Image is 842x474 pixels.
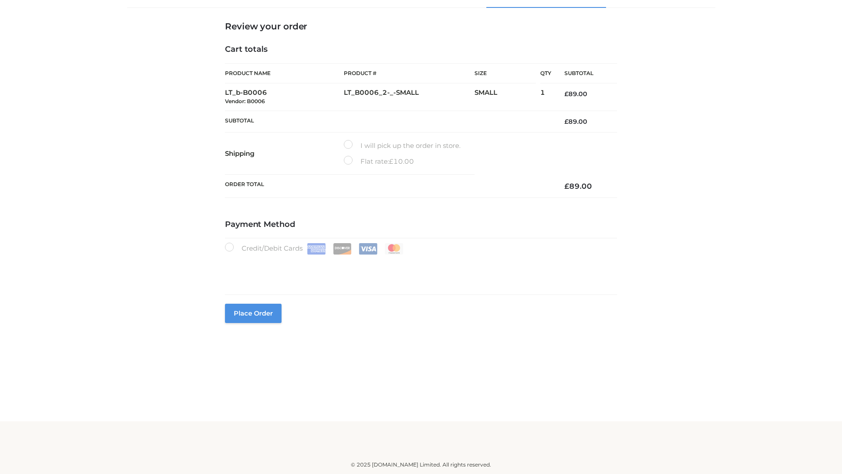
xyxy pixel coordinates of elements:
img: Amex [307,243,326,255]
iframe: Secure payment input frame [223,253,615,285]
th: Subtotal [551,64,617,83]
label: Flat rate: [344,156,414,167]
h4: Payment Method [225,220,617,230]
span: £ [564,182,569,190]
label: I will pick up the order in store. [344,140,460,151]
small: Vendor: B0006 [225,98,265,104]
button: Place order [225,304,282,323]
td: LT_B0006_2-_-SMALL [344,83,475,111]
bdi: 89.00 [564,118,587,126]
label: Credit/Debit Cards [225,243,404,255]
span: £ [564,90,568,98]
th: Order Total [225,175,551,198]
bdi: 89.00 [564,90,587,98]
th: Product # [344,63,475,83]
img: Discover [333,243,352,255]
bdi: 10.00 [389,157,414,165]
th: Shipping [225,133,344,175]
span: £ [564,118,568,126]
img: Visa [359,243,378,255]
bdi: 89.00 [564,182,592,190]
th: Product Name [225,63,344,83]
th: Qty [540,63,551,83]
span: £ [389,157,393,165]
h3: Review your order [225,21,617,32]
h4: Cart totals [225,45,617,54]
td: 1 [540,83,551,111]
div: © 2025 [DOMAIN_NAME] Limited. All rights reserved. [130,460,712,469]
th: Subtotal [225,111,551,132]
td: LT_b-B0006 [225,83,344,111]
th: Size [475,64,536,83]
td: SMALL [475,83,540,111]
img: Mastercard [385,243,403,255]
